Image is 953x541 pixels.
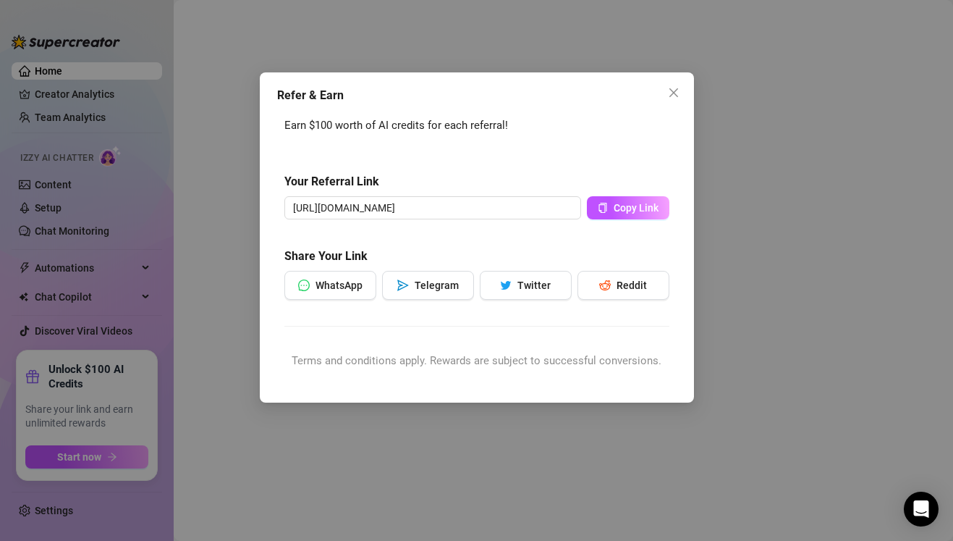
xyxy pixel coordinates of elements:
[614,202,658,214] span: Copy Link
[617,280,647,291] span: Reddit
[500,280,512,291] span: twitter
[284,271,376,300] button: messageWhatsApp
[668,87,679,98] span: close
[284,117,669,135] div: Earn $100 worth of AI credits for each referral!
[904,492,939,527] div: Open Intercom Messenger
[298,280,310,291] span: message
[315,280,363,291] span: WhatsApp
[277,87,677,104] div: Refer & Earn
[599,280,611,291] span: reddit
[382,271,474,300] button: sendTelegram
[577,271,669,300] button: redditReddit
[284,173,669,190] h5: Your Referral Link
[598,203,608,213] span: copy
[587,196,669,219] button: Copy Link
[517,280,551,291] span: Twitter
[662,87,685,98] span: Close
[284,353,669,370] div: Terms and conditions apply. Rewards are subject to successful conversions.
[397,280,409,291] span: send
[480,271,572,300] button: twitterTwitter
[415,280,459,291] span: Telegram
[284,248,669,265] h5: Share Your Link
[662,81,685,104] button: Close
